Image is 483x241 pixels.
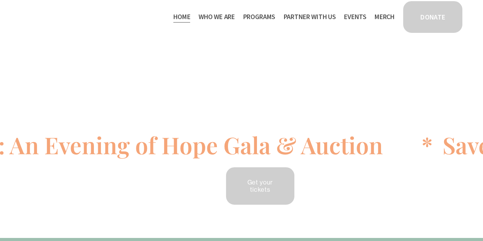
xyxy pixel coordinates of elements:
[284,11,336,23] span: Partner With Us
[375,11,394,23] a: Merch
[284,11,336,23] a: folder dropdown
[199,11,235,23] span: Who We Are
[199,11,235,23] a: folder dropdown
[243,11,276,23] span: Programs
[173,11,190,23] a: Home
[243,11,276,23] a: folder dropdown
[225,166,296,206] a: Get your tickets
[344,11,366,23] a: Events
